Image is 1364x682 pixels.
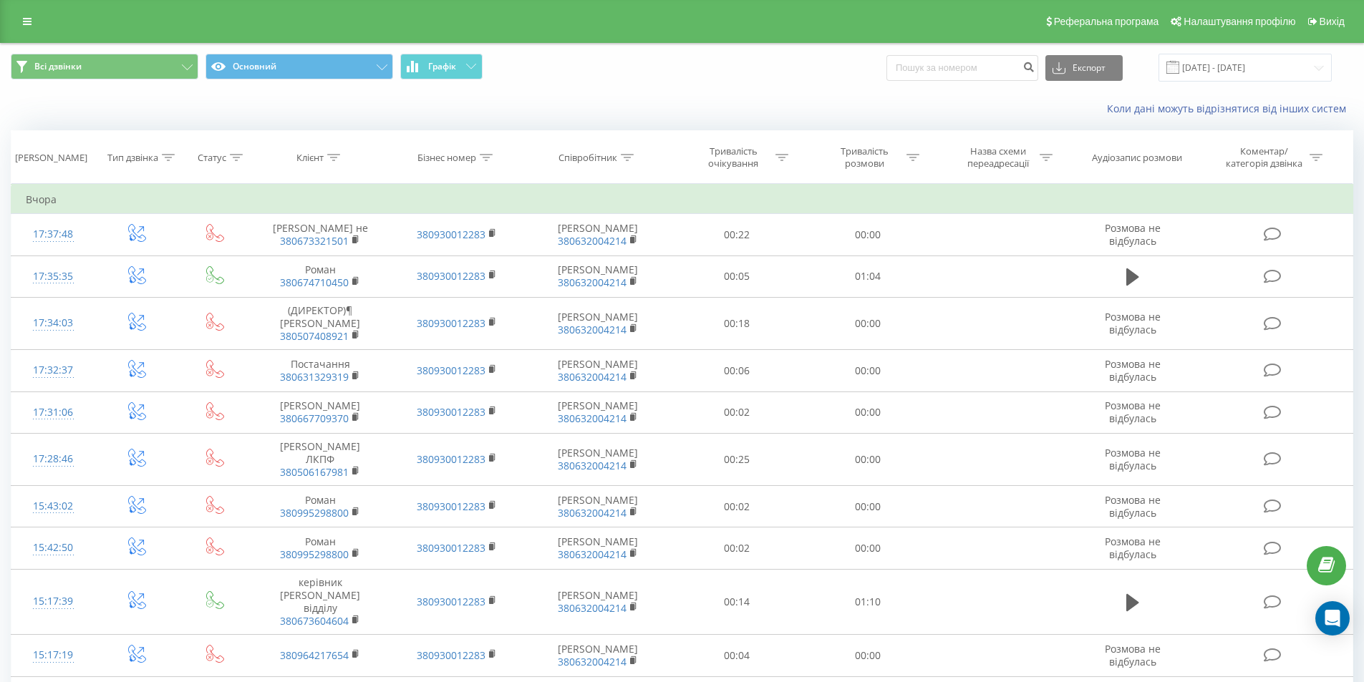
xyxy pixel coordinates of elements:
input: Пошук за номером [886,55,1038,81]
td: 00:00 [803,350,934,391]
td: 00:02 [672,486,803,527]
a: 380930012283 [417,228,485,241]
td: 00:00 [803,527,934,569]
td: Роман [252,486,388,527]
td: 00:14 [672,569,803,635]
a: 380632004214 [558,459,627,472]
td: 00:00 [803,433,934,486]
td: [PERSON_NAME] [525,635,672,676]
td: 00:00 [803,297,934,350]
span: Всі дзвінки [34,61,82,72]
div: 15:42:50 [26,534,81,562]
a: 380930012283 [417,316,485,330]
div: Аудіозапис розмови [1092,152,1182,164]
div: 17:34:03 [26,309,81,337]
div: Тип дзвінка [107,152,158,164]
a: 380674710450 [280,276,349,289]
a: 380995298800 [280,506,349,520]
td: 00:00 [803,635,934,676]
span: Розмова не відбулась [1105,310,1161,336]
td: [PERSON_NAME] [525,527,672,569]
a: 380667709370 [280,411,349,425]
div: 17:35:35 [26,263,81,291]
div: 15:43:02 [26,492,81,520]
div: Бізнес номер [417,152,476,164]
td: 00:22 [672,214,803,255]
span: Графік [428,62,456,72]
td: [PERSON_NAME] [525,297,672,350]
a: 380930012283 [417,405,485,419]
div: [PERSON_NAME] [15,152,87,164]
button: Графік [400,54,483,79]
a: 380507408921 [280,329,349,343]
div: 17:31:06 [26,399,81,427]
td: 00:02 [672,527,803,569]
button: Основний [205,54,393,79]
div: 17:28:46 [26,445,81,473]
a: 380930012283 [417,364,485,377]
td: [PERSON_NAME] [525,391,672,433]
a: 380930012283 [417,452,485,466]
td: [PERSON_NAME] [525,350,672,391]
button: Всі дзвінки [11,54,198,79]
td: [PERSON_NAME] ЛКПФ [252,433,388,486]
td: керівник [PERSON_NAME] відділу [252,569,388,635]
td: [PERSON_NAME] [525,569,672,635]
button: Експорт [1045,55,1123,81]
span: Розмова не відбулась [1105,221,1161,248]
a: 380632004214 [558,655,627,668]
a: 380632004214 [558,370,627,384]
div: Коментар/категорія дзвінка [1222,145,1306,170]
td: 00:06 [672,350,803,391]
td: Постачання [252,350,388,391]
div: Співробітник [558,152,617,164]
td: 00:00 [803,486,934,527]
td: 00:04 [672,635,803,676]
span: Налаштування профілю [1184,16,1295,27]
a: 380930012283 [417,648,485,662]
div: 15:17:39 [26,588,81,615]
td: 00:00 [803,214,934,255]
td: (ДИРЕКТОР)¶ [PERSON_NAME] [252,297,388,350]
td: [PERSON_NAME] [525,255,672,297]
a: 380930012283 [417,269,485,283]
div: Статус [198,152,226,164]
span: Розмова не відбулась [1105,399,1161,425]
a: 380632004214 [558,411,627,425]
td: Роман [252,255,388,297]
a: 380631329319 [280,370,349,384]
a: 380964217654 [280,648,349,662]
td: [PERSON_NAME] не [252,214,388,255]
td: [PERSON_NAME] [525,433,672,486]
a: 380632004214 [558,234,627,248]
td: [PERSON_NAME] [525,486,672,527]
span: Розмова не відбулась [1105,493,1161,520]
a: 380632004214 [558,601,627,615]
td: 00:05 [672,255,803,297]
td: 00:25 [672,433,803,486]
div: Назва схеми переадресації [959,145,1036,170]
span: Розмова не відбулась [1105,535,1161,561]
span: Вихід [1320,16,1345,27]
td: 00:00 [803,391,934,433]
td: [PERSON_NAME] [252,391,388,433]
a: 380930012283 [417,500,485,513]
a: 380930012283 [417,595,485,608]
a: 380632004214 [558,506,627,520]
div: 15:17:19 [26,641,81,669]
td: 00:18 [672,297,803,350]
div: 17:32:37 [26,356,81,384]
td: [PERSON_NAME] [525,214,672,255]
td: Роман [252,527,388,569]
a: Коли дані можуть відрізнятися вiд інших систем [1107,102,1353,115]
div: Тривалість очікування [695,145,772,170]
a: 380930012283 [417,541,485,555]
a: 380673604604 [280,614,349,628]
a: 380632004214 [558,547,627,561]
td: 01:10 [803,569,934,635]
div: Тривалість розмови [826,145,903,170]
a: 380506167981 [280,465,349,479]
a: 380673321501 [280,234,349,248]
div: 17:37:48 [26,220,81,248]
span: Розмова не відбулась [1105,357,1161,384]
